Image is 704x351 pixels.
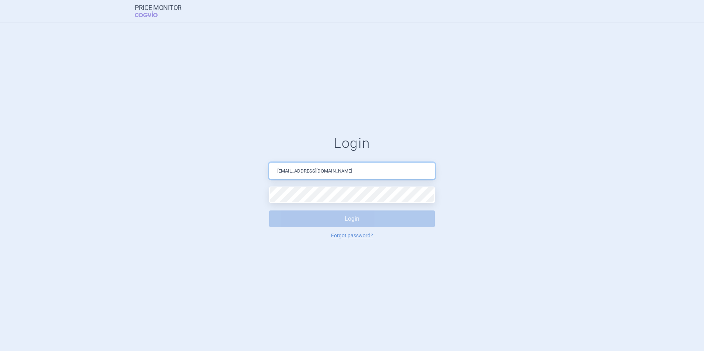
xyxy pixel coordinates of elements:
[135,4,182,11] strong: Price Monitor
[269,135,435,152] h1: Login
[331,233,373,238] a: Forgot password?
[135,4,182,18] a: Price MonitorCOGVIO
[269,163,435,179] input: Email
[269,210,435,227] button: Login
[135,11,168,17] span: COGVIO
